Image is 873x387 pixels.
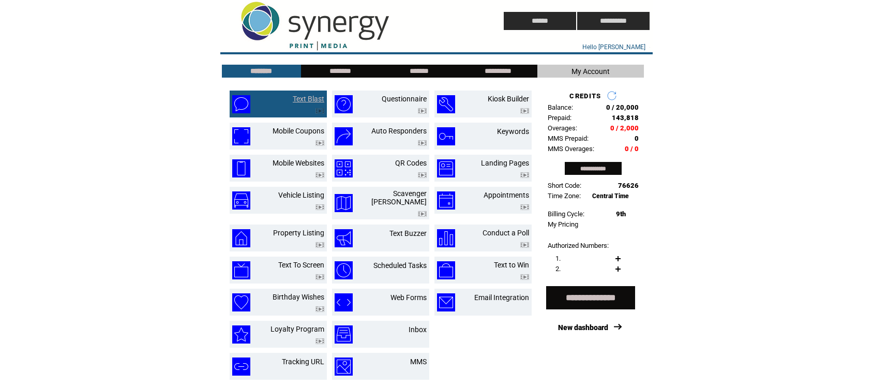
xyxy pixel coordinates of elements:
[315,242,324,248] img: video.png
[555,265,561,273] span: 2.
[520,242,529,248] img: video.png
[474,293,529,302] a: Email Integration
[270,325,324,333] a: Loyalty Program
[418,108,427,114] img: video.png
[293,95,324,103] a: Text Blast
[548,124,577,132] span: Overages:
[382,95,427,103] a: Questionnaire
[548,242,609,249] span: Authorized Numbers:
[437,261,455,279] img: text-to-win.png
[618,182,639,189] span: 76626
[278,191,324,199] a: Vehicle Listing
[520,204,529,210] img: video.png
[437,159,455,177] img: landing-pages.png
[409,325,427,334] a: Inbox
[569,92,601,100] span: CREDITS
[548,220,578,228] a: My Pricing
[520,274,529,280] img: video.png
[548,145,594,153] span: MMS Overages:
[418,211,427,217] img: video.png
[373,261,427,270] a: Scheduled Tasks
[232,358,250,376] img: tracking-url.png
[437,95,455,113] img: kiosk-builder.png
[635,135,639,142] span: 0
[548,135,589,142] span: MMS Prepaid:
[335,159,353,177] img: qr-codes.png
[335,293,353,311] img: web-forms.png
[315,306,324,312] img: video.png
[273,293,324,301] a: Birthday Wishes
[273,229,324,237] a: Property Listing
[548,114,571,122] span: Prepaid:
[273,159,324,167] a: Mobile Websites
[335,95,353,113] img: questionnaire.png
[582,43,645,51] span: Hello [PERSON_NAME]
[315,204,324,210] img: video.png
[315,172,324,178] img: video.png
[612,114,639,122] span: 143,818
[410,358,427,366] a: MMS
[371,127,427,135] a: Auto Responders
[548,192,581,200] span: Time Zone:
[232,293,250,311] img: birthday-wishes.png
[282,358,324,366] a: Tracking URL
[437,229,455,247] img: conduct-a-poll.png
[548,182,581,189] span: Short Code:
[548,210,584,218] span: Billing Cycle:
[571,67,610,76] span: My Account
[395,159,427,167] a: QR Codes
[548,103,573,111] span: Balance:
[315,108,324,114] img: video.png
[232,261,250,279] img: text-to-screen.png
[606,103,639,111] span: 0 / 20,000
[437,293,455,311] img: email-integration.png
[335,325,353,344] img: inbox.png
[488,95,529,103] a: Kiosk Builder
[437,127,455,145] img: keywords.png
[371,189,427,206] a: Scavenger [PERSON_NAME]
[497,127,529,136] a: Keywords
[335,229,353,247] img: text-buzzer.png
[520,108,529,114] img: video.png
[483,229,529,237] a: Conduct a Poll
[278,261,324,269] a: Text To Screen
[616,210,626,218] span: 9th
[315,274,324,280] img: video.png
[389,229,427,237] a: Text Buzzer
[315,338,324,344] img: video.png
[481,159,529,167] a: Landing Pages
[592,192,629,200] span: Central Time
[335,358,353,376] img: mms.png
[315,140,324,146] img: video.png
[418,172,427,178] img: video.png
[232,127,250,145] img: mobile-coupons.png
[484,191,529,199] a: Appointments
[520,172,529,178] img: video.png
[494,261,529,269] a: Text to Win
[390,293,427,302] a: Web Forms
[558,323,608,332] a: New dashboard
[625,145,639,153] span: 0 / 0
[232,229,250,247] img: property-listing.png
[232,159,250,177] img: mobile-websites.png
[610,124,639,132] span: 0 / 2,000
[232,191,250,210] img: vehicle-listing.png
[335,194,353,212] img: scavenger-hunt.png
[555,255,561,262] span: 1.
[232,325,250,344] img: loyalty-program.png
[418,140,427,146] img: video.png
[335,261,353,279] img: scheduled-tasks.png
[232,95,250,113] img: text-blast.png
[437,191,455,210] img: appointments.png
[273,127,324,135] a: Mobile Coupons
[335,127,353,145] img: auto-responders.png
